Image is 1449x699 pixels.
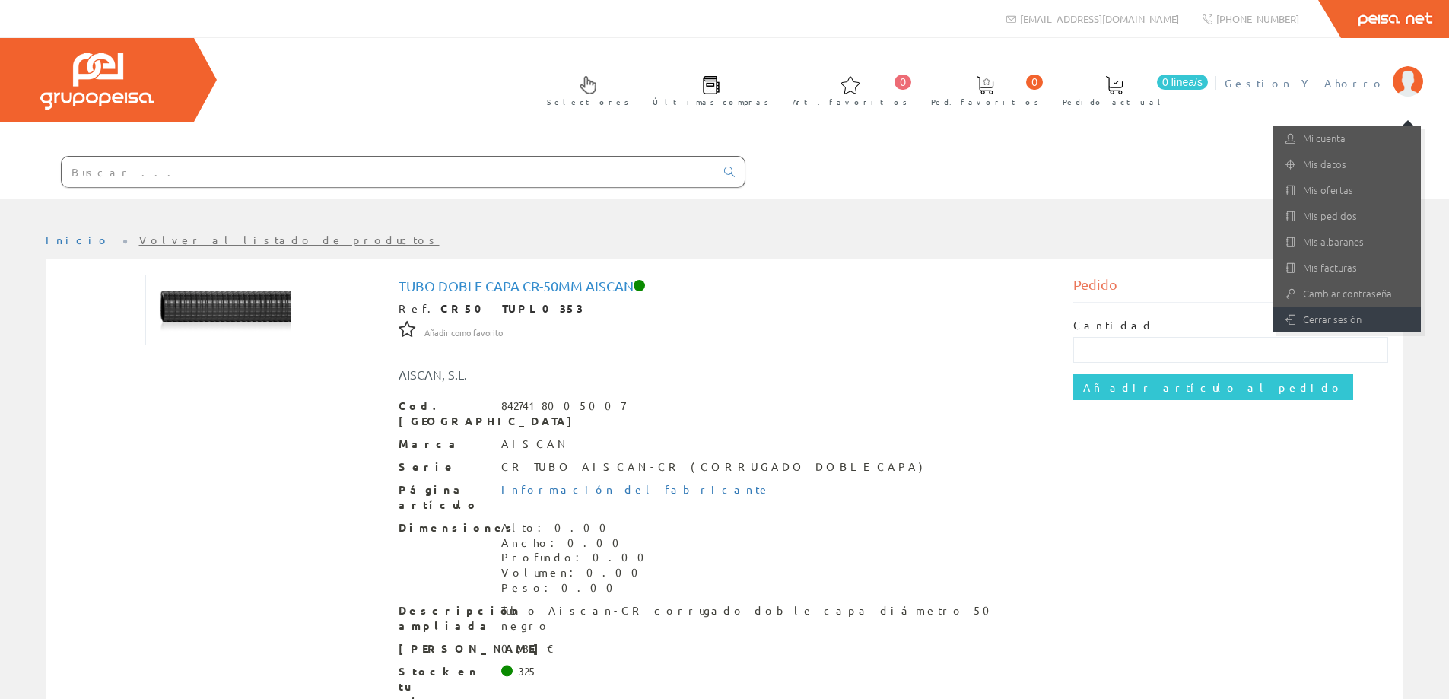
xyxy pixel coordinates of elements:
[1073,275,1388,303] div: Pedido
[931,94,1039,110] span: Ped. favoritos
[1225,75,1385,91] span: Gestion Y Ahorro
[1273,229,1421,255] a: Mis albaranes
[501,603,1051,634] div: Tubo Aiscan-CR corrugado doble capa diámetro 50 negro
[501,399,625,414] div: 8427418005007
[1273,177,1421,203] a: Mis ofertas
[399,437,490,452] span: Marca
[1073,318,1154,333] label: Cantidad
[139,233,440,246] a: Volver al listado de productos
[501,641,554,656] div: 0,85 €
[1273,281,1421,307] a: Cambiar contraseña
[895,75,911,90] span: 0
[424,325,503,338] a: Añadir como favorito
[501,520,653,535] div: Alto: 0.00
[501,550,653,565] div: Profundo: 0.00
[1063,94,1166,110] span: Pedido actual
[145,275,291,345] img: Foto artículo Tubo Doble Capa Cr-50mm Aiscan (192x93.428571428571)
[653,94,769,110] span: Últimas compras
[399,399,490,429] span: Cod. [GEOGRAPHIC_DATA]
[501,482,771,496] a: Información del fabricante
[518,664,538,679] div: 325
[532,63,637,116] a: Selectores
[547,94,629,110] span: Selectores
[1026,75,1043,90] span: 0
[46,233,110,246] a: Inicio
[440,301,583,315] strong: CR50 TUPL0353
[399,278,1051,294] h1: Tubo Doble Capa Cr-50mm Aiscan
[62,157,715,187] input: Buscar ...
[1216,12,1299,25] span: [PHONE_NUMBER]
[501,580,653,596] div: Peso: 0.00
[424,327,503,339] span: Añadir como favorito
[1273,307,1421,332] a: Cerrar sesión
[1273,126,1421,151] a: Mi cuenta
[40,53,154,110] img: Grupo Peisa
[637,63,777,116] a: Últimas compras
[1225,63,1423,78] a: Gestion Y Ahorro
[399,301,1051,316] div: Ref.
[501,535,653,551] div: Ancho: 0.00
[1020,12,1179,25] span: [EMAIL_ADDRESS][DOMAIN_NAME]
[1073,374,1353,400] input: Añadir artículo al pedido
[501,437,570,452] div: AISCAN
[1273,151,1421,177] a: Mis datos
[399,459,490,475] span: Serie
[793,94,907,110] span: Art. favoritos
[399,520,490,535] span: Dimensiones
[1157,75,1208,90] span: 0 línea/s
[1273,255,1421,281] a: Mis facturas
[501,565,653,580] div: Volumen: 0.00
[1273,203,1421,229] a: Mis pedidos
[399,641,490,656] span: [PERSON_NAME]
[399,482,490,513] span: Página artículo
[501,459,923,475] div: CR TUBO AISCAN-CR (CORRUGADO DOBLE CAPA)
[387,366,781,383] div: AISCAN, S.L.
[399,603,490,634] span: Descripción ampliada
